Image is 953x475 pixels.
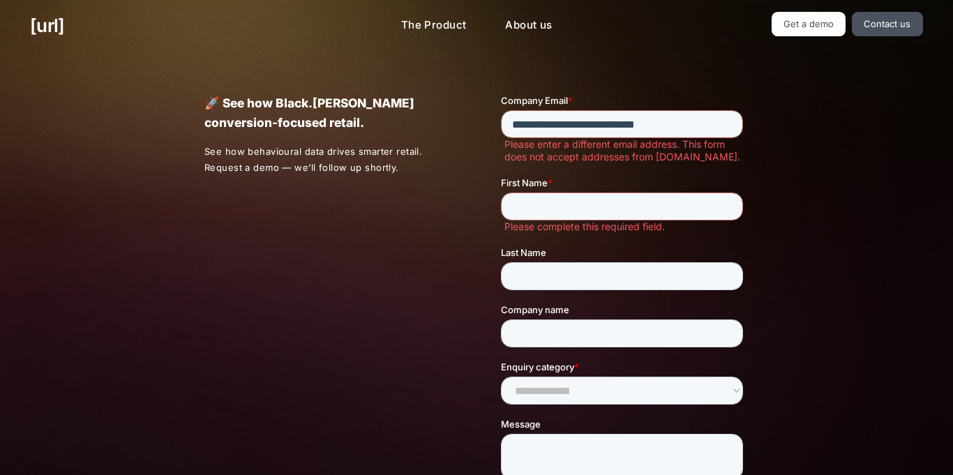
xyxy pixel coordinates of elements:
a: Get a demo [772,12,846,36]
a: [URL] [30,12,64,39]
p: 🚀 See how Black.[PERSON_NAME] conversion-focused retail. [204,93,452,133]
p: See how behavioural data drives smarter retail. Request a demo — we’ll follow up shortly. [204,144,453,176]
a: About us [494,12,563,39]
a: Contact us [852,12,923,36]
a: The Product [390,12,478,39]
